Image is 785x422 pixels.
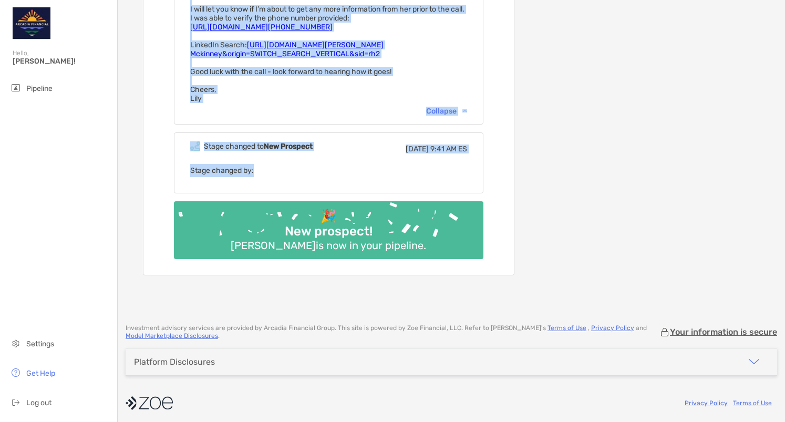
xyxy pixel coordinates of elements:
a: Terms of Use [733,399,772,407]
div: Platform Disclosures [134,357,215,367]
span: Settings [26,339,54,348]
a: Privacy Policy [591,324,634,332]
div: 🎉 [316,209,340,224]
a: [URL][DOMAIN_NAME][PERSON_NAME] Mckinney&origin=SWITCH_SEARCH_VERTICAL&sid=rh2 [190,40,384,58]
img: company logo [126,392,173,415]
img: Event icon [190,141,200,151]
img: settings icon [9,337,22,349]
div: Collapse [426,107,467,116]
a: Terms of Use [548,324,586,332]
a: Privacy Policy [685,399,728,407]
div: Stage changed to [204,142,313,151]
p: Stage changed by: [190,164,467,177]
a: [URL][DOMAIN_NAME][PHONE_NUMBER] [190,23,333,32]
a: Model Marketplace Disclosures [126,332,218,339]
span: Log out [26,398,51,407]
span: [PERSON_NAME]! [13,57,111,66]
div: [PERSON_NAME] is now in your pipeline. [226,239,430,252]
img: Confetti [174,201,483,250]
img: get-help icon [9,366,22,379]
img: logout icon [9,396,22,408]
span: [DATE] [406,145,429,153]
img: pipeline icon [9,81,22,94]
span: Get Help [26,369,55,378]
b: New Prospect [264,142,313,151]
span: Pipeline [26,84,53,93]
div: New prospect! [281,224,377,239]
p: Your information is secure [670,327,777,337]
span: 9:41 AM ES [430,145,467,153]
img: Zoe Logo [13,4,50,42]
img: Chevron icon [462,109,467,112]
img: icon arrow [748,355,760,368]
p: Investment advisory services are provided by Arcadia Financial Group . This site is powered by Zo... [126,324,659,340]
